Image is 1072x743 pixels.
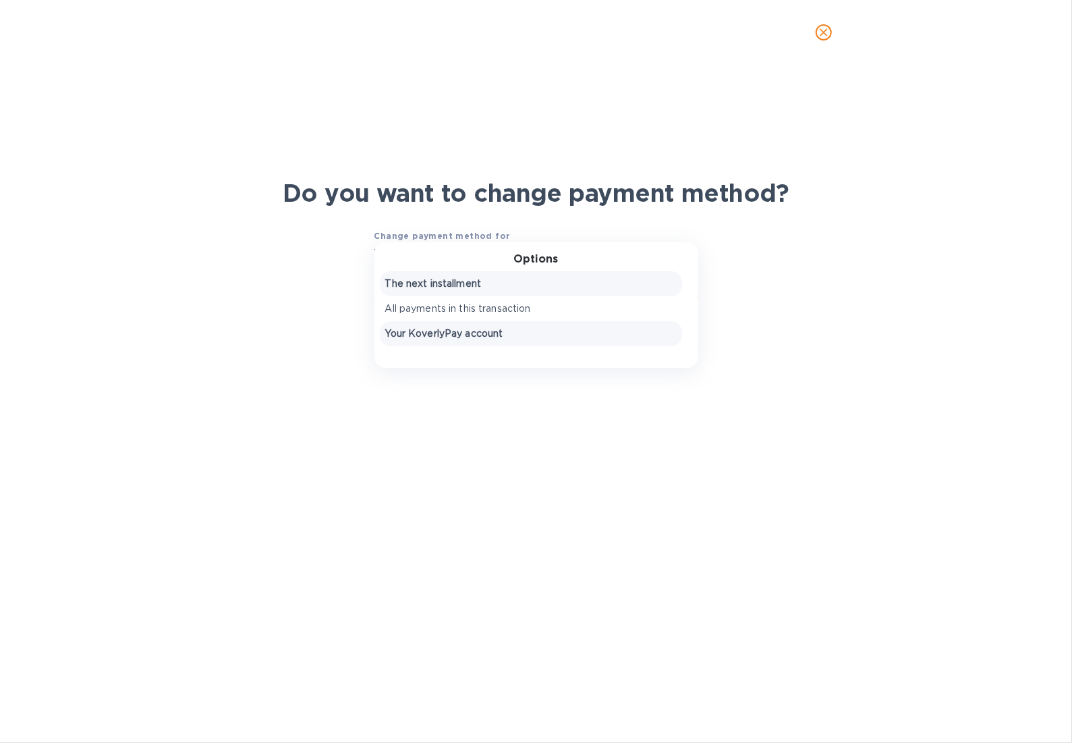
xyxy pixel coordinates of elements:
[514,253,559,266] h3: Options
[283,179,789,207] h1: Do you want to change payment method?
[808,16,840,49] button: close
[374,231,511,241] b: Change payment method for
[385,302,677,316] p: All payments in this transaction
[385,277,677,291] p: The next installment
[385,327,677,341] p: Your KoverlyPay account
[374,247,479,258] b: The next installment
